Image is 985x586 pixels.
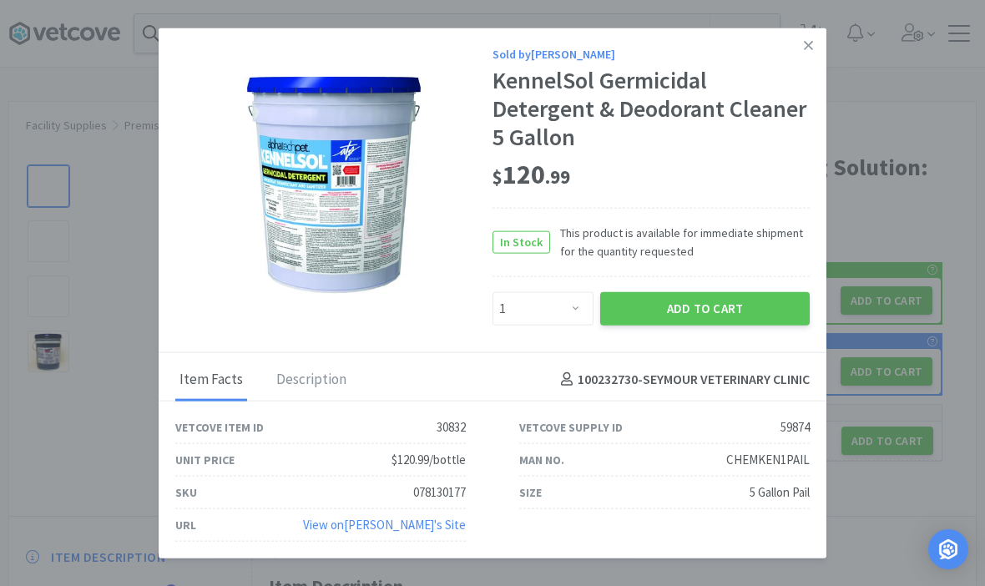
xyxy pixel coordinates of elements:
[175,450,235,468] div: Unit Price
[175,359,247,401] div: Item Facts
[492,165,503,189] span: $
[780,417,810,437] div: 59874
[492,158,570,191] span: 120
[519,482,542,501] div: Size
[545,165,570,189] span: . 99
[437,417,466,437] div: 30832
[492,67,810,151] div: KennelSol Germicidal Detergent & Deodorant Cleaner 5 Gallon
[519,417,623,436] div: Vetcove Supply ID
[175,515,196,533] div: URL
[554,369,810,391] h4: 100232730 - SEYMOUR VETERINARY CLINIC
[550,223,810,260] span: This product is available for immediate shipment for the quantity requested
[225,76,442,293] img: 34ac212754cf4c82b778a4201d2ed791_59874.jpeg
[492,45,810,63] div: Sold by [PERSON_NAME]
[493,231,549,252] span: In Stock
[272,359,351,401] div: Description
[175,417,264,436] div: Vetcove Item ID
[600,291,810,325] button: Add to Cart
[519,450,564,468] div: Man No.
[750,482,810,502] div: 5 Gallon Pail
[928,529,968,569] div: Open Intercom Messenger
[391,449,466,469] div: $120.99/bottle
[726,449,810,469] div: CHEMKEN1PAIL
[413,482,466,502] div: 078130177
[175,482,197,501] div: SKU
[303,516,466,532] a: View on[PERSON_NAME]'s Site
